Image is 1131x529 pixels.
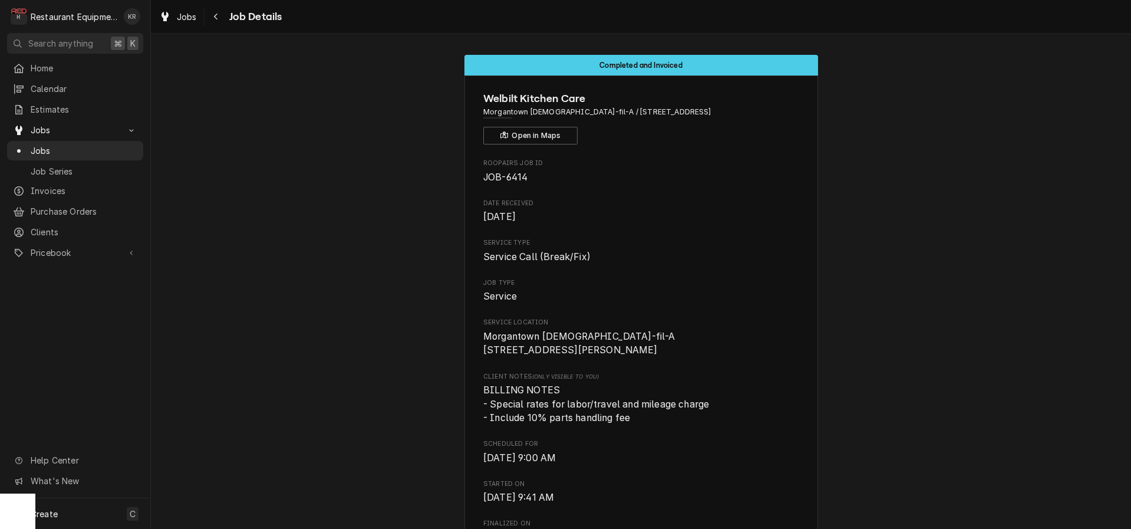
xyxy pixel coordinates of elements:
button: Navigate back [207,7,226,26]
span: Finalized On [483,519,799,528]
div: [object Object] [483,372,799,425]
div: Kelli Robinette's Avatar [124,8,140,25]
span: JOB-6414 [483,172,527,183]
span: Roopairs Job ID [483,159,799,168]
span: [DATE] [483,211,516,222]
span: Invoices [31,185,137,197]
a: Purchase Orders [7,202,143,221]
a: Go to Pricebook [7,243,143,262]
span: Job Type [483,290,799,304]
div: Started On [483,479,799,505]
a: Jobs [7,141,143,160]
a: Go to Help Center [7,451,143,470]
div: Roopairs Job ID [483,159,799,184]
span: Job Type [483,278,799,288]
div: Service Location [483,318,799,357]
span: Scheduled For [483,439,799,449]
span: Estimates [31,103,137,116]
span: Clients [31,226,137,238]
span: Job Details [226,9,282,25]
span: Address [483,107,799,117]
span: [DATE] 9:00 AM [483,452,556,464]
span: Service Type [483,250,799,264]
span: (Only Visible to You) [532,373,599,380]
span: Jobs [31,144,137,157]
a: Go to Jobs [7,120,143,140]
span: Calendar [31,83,137,95]
span: Purchase Orders [31,205,137,218]
span: [DATE] 9:41 AM [483,492,554,503]
span: Roopairs Job ID [483,170,799,185]
a: Go to What's New [7,471,143,491]
span: ⌘ [114,37,122,50]
span: Name [483,91,799,107]
span: BILLING NOTES - Special rates for labor/travel and mileage charge - Include 10% parts handling fee [483,385,709,423]
span: Started On [483,491,799,505]
span: Home [31,62,137,74]
span: Completed and Invoiced [599,61,682,69]
span: Service Location [483,318,799,327]
div: Job Type [483,278,799,304]
span: K [130,37,136,50]
a: Estimates [7,100,143,119]
span: Jobs [177,11,197,23]
a: Home [7,58,143,78]
button: Search anything⌘K [7,33,143,54]
span: Search anything [28,37,93,50]
span: Scheduled For [483,451,799,465]
div: Date Received [483,199,799,224]
a: Jobs [154,7,202,27]
a: Clients [7,222,143,242]
span: Morgantown [DEMOGRAPHIC_DATA]-fil-A [STREET_ADDRESS][PERSON_NAME] [483,331,675,356]
a: Invoices [7,181,143,201]
span: Client Notes [483,372,799,382]
span: Date Received [483,199,799,208]
div: KR [124,8,140,25]
span: [object Object] [483,383,799,425]
a: Job Series [7,162,143,181]
div: Restaurant Equipment Diagnostics [31,11,117,23]
span: Started On [483,479,799,489]
div: Scheduled For [483,439,799,465]
div: Restaurant Equipment Diagnostics's Avatar [11,8,27,25]
a: Calendar [7,79,143,98]
span: Service Type [483,238,799,248]
span: Create [31,509,58,519]
span: C [130,508,136,520]
span: Service [483,291,517,302]
span: Jobs [31,124,120,136]
span: Service Location [483,330,799,357]
span: Help Center [31,454,136,466]
div: Service Type [483,238,799,264]
span: What's New [31,475,136,487]
span: Pricebook [31,247,120,259]
div: Client Information [483,91,799,144]
span: Job Series [31,165,137,178]
button: Open in Maps [483,127,578,144]
div: R [11,8,27,25]
span: Date Received [483,210,799,224]
div: Status [464,55,818,75]
span: Service Call (Break/Fix) [483,251,591,262]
